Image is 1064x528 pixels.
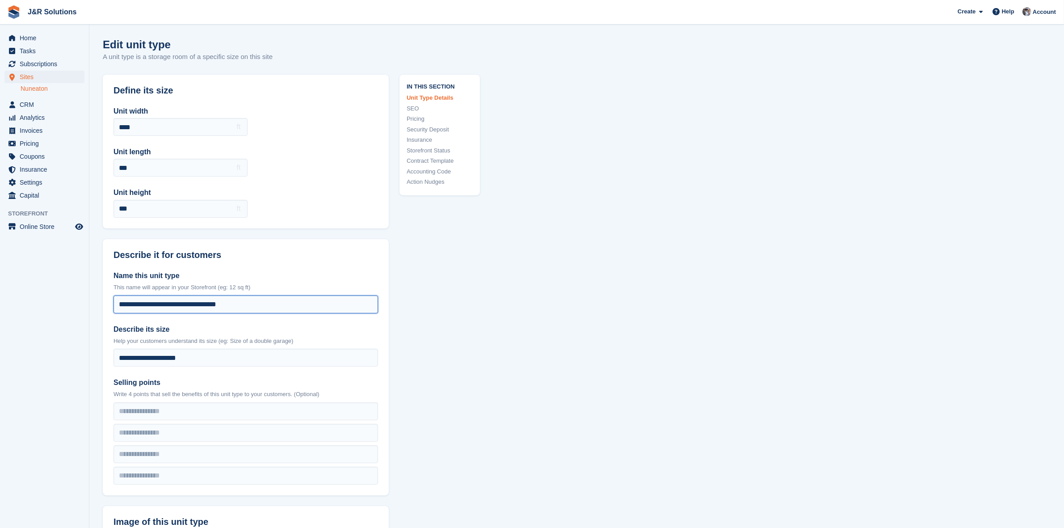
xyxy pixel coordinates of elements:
a: menu [4,58,84,70]
a: SEO [407,104,473,113]
a: Storefront Status [407,146,473,155]
a: Preview store [74,221,84,232]
a: J&R Solutions [24,4,80,19]
span: Tasks [20,45,73,57]
a: menu [4,32,84,44]
span: Sites [20,71,73,83]
span: CRM [20,98,73,111]
span: Settings [20,176,73,189]
h2: Define its size [114,85,378,96]
a: Insurance [407,135,473,144]
span: Storefront [8,209,89,218]
span: Help [1002,7,1014,16]
span: Account [1033,8,1056,17]
span: Invoices [20,124,73,137]
a: menu [4,111,84,124]
span: In this section [407,82,473,90]
h2: Describe it for customers [114,250,378,260]
h1: Edit unit type [103,38,273,51]
img: stora-icon-8386f47178a22dfd0bd8f6a31ec36ba5ce8667c1dd55bd0f319d3a0aa187defe.svg [7,5,21,19]
span: Coupons [20,150,73,163]
label: Unit height [114,187,248,198]
label: Unit width [114,106,248,117]
a: Contract Template [407,156,473,165]
a: Security Deposit [407,125,473,134]
a: Action Nudges [407,177,473,186]
p: Write 4 points that sell the benefits of this unit type to your customers. (Optional) [114,390,378,399]
a: menu [4,71,84,83]
a: menu [4,137,84,150]
a: menu [4,220,84,233]
a: menu [4,176,84,189]
img: Steve Revell [1022,7,1031,16]
span: Analytics [20,111,73,124]
a: Pricing [407,114,473,123]
p: Help your customers understand its size (eg: Size of a double garage) [114,337,378,346]
a: Nuneaton [21,84,84,93]
span: Create [958,7,976,16]
p: A unit type is a storage room of a specific size on this site [103,52,273,62]
span: Capital [20,189,73,202]
a: Unit Type Details [407,93,473,102]
label: Image of this unit type [114,517,378,527]
a: menu [4,98,84,111]
p: This name will appear in your Storefront (eg: 12 sq ft) [114,283,378,292]
a: menu [4,45,84,57]
a: menu [4,163,84,176]
span: Insurance [20,163,73,176]
a: menu [4,189,84,202]
span: Online Store [20,220,73,233]
span: Subscriptions [20,58,73,70]
label: Unit length [114,147,248,157]
label: Selling points [114,377,378,388]
span: Home [20,32,73,44]
span: Pricing [20,137,73,150]
label: Name this unit type [114,270,378,281]
a: Accounting Code [407,167,473,176]
a: menu [4,150,84,163]
label: Describe its size [114,324,378,335]
a: menu [4,124,84,137]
